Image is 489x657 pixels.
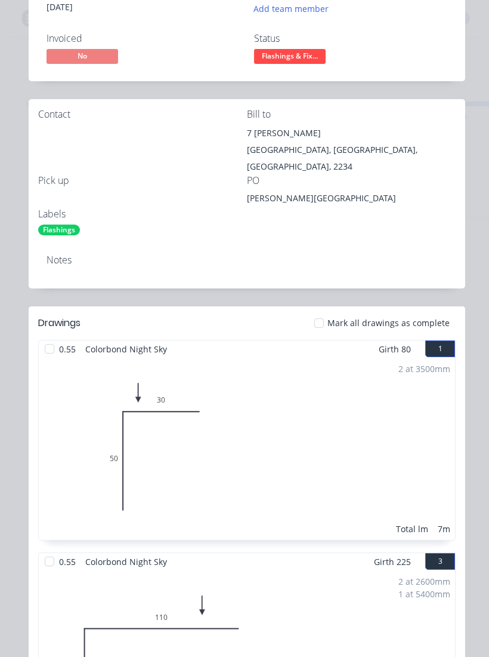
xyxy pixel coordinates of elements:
div: Labels [38,208,247,220]
div: 2 at 3500mm [398,363,450,375]
div: PO [247,175,456,186]
div: Status [254,33,447,44]
span: Colorbond Night Sky [81,553,172,570]
button: 1 [425,340,455,357]
div: Invoiced [47,33,240,44]
div: [PERSON_NAME][GEOGRAPHIC_DATA] [247,192,396,208]
div: Bill to [247,109,456,120]
span: No [47,49,118,64]
div: Notes [47,254,447,266]
div: Total lm [396,523,428,535]
div: Flashings [38,225,80,235]
div: Contact [38,109,247,120]
div: 7 [PERSON_NAME][GEOGRAPHIC_DATA], [GEOGRAPHIC_DATA], [GEOGRAPHIC_DATA], 2234 [247,125,456,175]
span: Girth 80 [379,340,411,358]
div: 7m [438,523,450,535]
button: 3 [425,553,455,570]
div: Drawings [38,316,81,330]
span: Mark all drawings as complete [327,317,450,329]
div: 050302 at 3500mmTotal lm7m [39,358,455,540]
div: [GEOGRAPHIC_DATA], [GEOGRAPHIC_DATA], [GEOGRAPHIC_DATA], 2234 [247,142,456,175]
span: [DATE] [47,1,73,13]
span: 0.55 [54,340,81,358]
span: Flashings & Fix... [254,49,326,64]
span: 0.55 [54,553,81,570]
span: Girth 225 [374,553,411,570]
span: Colorbond Night Sky [81,340,172,358]
button: Add team member [254,1,335,17]
button: Flashings & Fix... [254,49,326,67]
div: 2 at 2600mm [398,575,450,588]
div: 7 [PERSON_NAME] [247,125,456,142]
div: 1 at 5400mm [398,588,450,600]
div: Pick up [38,175,247,186]
button: Add team member [247,1,335,17]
